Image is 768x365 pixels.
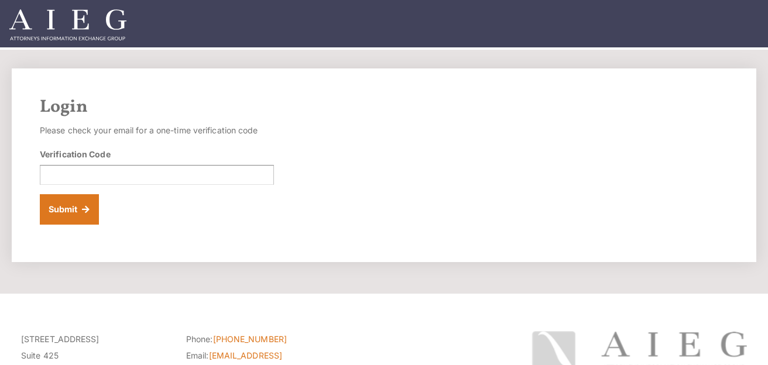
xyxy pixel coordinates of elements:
a: [PHONE_NUMBER] [213,334,287,344]
p: Please check your email for a one-time verification code [40,122,274,139]
button: Submit [40,194,99,225]
img: Attorneys Information Exchange Group [9,9,126,40]
li: Phone: [186,331,334,347]
label: Verification Code [40,148,111,160]
h2: Login [40,97,728,118]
